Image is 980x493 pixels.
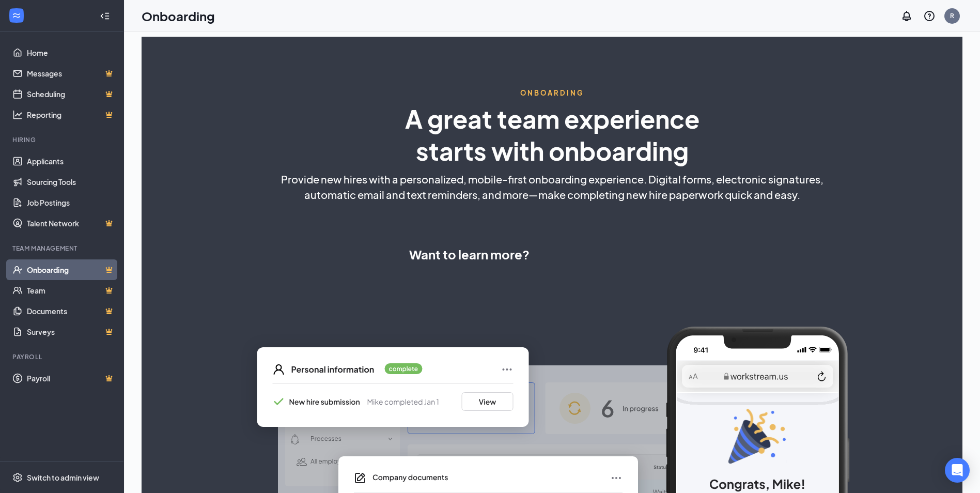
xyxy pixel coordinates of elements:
span: automatic email and text reminders, and more—make completing new hire paperwork quick and easy. [304,187,800,203]
div: R [950,11,954,20]
a: Job Postings [27,192,115,213]
svg: Collapse [100,11,110,21]
h1: Onboarding [142,7,215,25]
a: SurveysCrown [27,321,115,342]
a: PayrollCrown [27,368,115,389]
svg: WorkstreamLogo [11,10,22,21]
a: Sourcing Tools [27,172,115,192]
svg: QuestionInfo [923,10,936,22]
a: TeamCrown [27,280,115,301]
a: OnboardingCrown [27,259,115,280]
span: Want to learn more? [409,245,530,264]
span: starts with onboarding [416,135,689,166]
div: Open Intercom Messenger [945,458,970,483]
div: Switch to admin view [27,472,99,483]
svg: Notifications [900,10,913,22]
span: A great team experience [405,103,699,134]
a: SchedulingCrown [27,84,115,104]
svg: Settings [12,472,23,483]
a: Applicants [27,151,115,172]
span: Provide new hires with a personalized, mobile-first onboarding experience. Digital forms, electro... [281,172,823,187]
div: Payroll [12,352,113,361]
a: ReportingCrown [27,104,115,125]
div: Hiring [12,135,113,144]
div: Team Management [12,244,113,253]
iframe: Form 0 [540,208,695,285]
a: MessagesCrown [27,63,115,84]
a: DocumentsCrown [27,301,115,321]
a: Home [27,42,115,63]
span: ONBOARDING [520,88,584,98]
a: Talent NetworkCrown [27,213,115,234]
